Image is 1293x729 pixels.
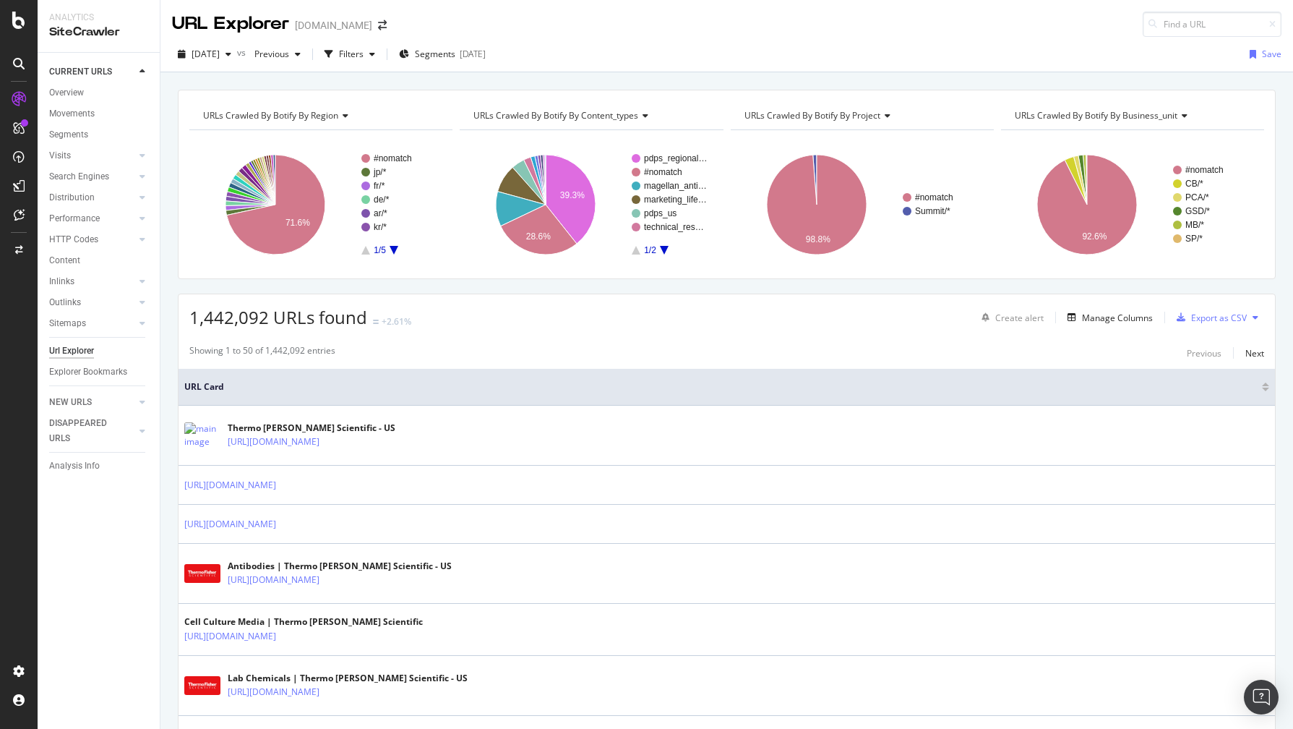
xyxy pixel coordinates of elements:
div: Sitemaps [49,316,86,331]
div: Showing 1 to 50 of 1,442,092 entries [189,344,335,362]
img: main image [184,564,220,583]
div: [DOMAIN_NAME] [295,18,372,33]
div: Outlinks [49,295,81,310]
text: 71.6% [285,218,310,228]
div: CURRENT URLS [49,64,112,80]
svg: A chart. [1001,142,1262,268]
a: [URL][DOMAIN_NAME] [228,435,319,449]
a: [URL][DOMAIN_NAME] [184,517,276,532]
span: vs [237,46,249,59]
span: URLs Crawled By Botify By project [744,109,880,121]
h4: URLs Crawled By Botify By content_types [471,104,710,127]
div: Segments [49,127,88,142]
div: Filters [339,48,364,60]
img: main image [184,676,220,695]
div: Open Intercom Messenger [1244,680,1279,715]
text: 1/5 [374,245,386,255]
text: #nomatch [915,192,953,202]
div: Analysis Info [49,459,100,474]
div: Performance [49,211,100,226]
a: NEW URLS [49,395,135,410]
button: [DATE] [172,43,237,66]
svg: A chart. [189,142,450,268]
div: Search Engines [49,169,109,184]
a: DISAPPEARED URLS [49,416,135,446]
div: Save [1262,48,1281,60]
a: [URL][DOMAIN_NAME] [228,685,319,699]
div: Next [1245,347,1264,359]
button: Previous [249,43,306,66]
div: DISAPPEARED URLS [49,416,122,446]
div: Url Explorer [49,344,94,359]
button: Segments[DATE] [393,43,491,66]
text: GSD/* [1185,206,1210,216]
div: Thermo [PERSON_NAME] Scientific - US [228,422,395,435]
button: Create alert [976,306,1044,329]
a: Movements [49,106,150,121]
a: [URL][DOMAIN_NAME] [184,478,276,493]
div: Inlinks [49,274,74,289]
span: URL Card [184,380,1258,393]
span: URLs Crawled By Botify By content_types [473,109,638,121]
h4: URLs Crawled By Botify By region [200,104,439,127]
text: 92.6% [1082,231,1107,242]
a: Search Engines [49,169,135,184]
a: Explorer Bookmarks [49,364,150,380]
a: Overview [49,85,150,101]
text: marketing_life… [644,195,707,205]
text: 39.3% [560,190,585,200]
text: pdps_us [644,208,676,218]
h4: URLs Crawled By Botify By project [742,104,981,127]
a: Distribution [49,190,135,205]
input: Find a URL [1143,12,1281,37]
button: Save [1244,43,1281,66]
span: 2025 Oct. 1st [192,48,220,60]
text: PCA/* [1185,192,1209,202]
div: [DATE] [460,48,486,60]
button: Next [1245,344,1264,362]
span: URLs Crawled By Botify By business_unit [1015,109,1177,121]
div: Movements [49,106,95,121]
a: Content [49,253,150,268]
div: Distribution [49,190,95,205]
text: magellan_anti… [644,181,707,191]
div: Explorer Bookmarks [49,364,127,380]
img: Equal [373,320,379,324]
div: Cell Culture Media | Thermo [PERSON_NAME] Scientific [184,615,423,628]
a: [URL][DOMAIN_NAME] [228,573,319,587]
div: HTTP Codes [49,232,98,247]
div: Export as CSV [1191,312,1247,324]
div: arrow-right-arrow-left [378,20,387,30]
div: +2.61% [382,315,411,328]
img: main image [184,422,220,448]
a: HTTP Codes [49,232,135,247]
a: Analysis Info [49,459,150,474]
a: Segments [49,127,150,142]
div: Manage Columns [1082,312,1153,324]
svg: A chart. [731,142,992,268]
a: Performance [49,211,135,226]
a: Sitemaps [49,316,135,331]
div: Analytics [49,12,148,24]
a: Visits [49,148,135,163]
a: [URL][DOMAIN_NAME] [184,629,276,644]
span: Segments [415,48,455,60]
a: Inlinks [49,274,135,289]
div: Create alert [995,312,1044,324]
button: Previous [1187,344,1221,362]
button: Export as CSV [1171,306,1247,329]
div: SiteCrawler [49,24,148,40]
text: technical_res… [644,222,704,232]
div: Visits [49,148,71,163]
h4: URLs Crawled By Botify By business_unit [1012,104,1251,127]
svg: A chart. [460,142,721,268]
div: Content [49,253,80,268]
text: pdps_regional… [644,153,707,163]
span: Previous [249,48,289,60]
div: NEW URLS [49,395,92,410]
text: #nomatch [1185,165,1224,175]
text: #nomatch [644,167,682,177]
